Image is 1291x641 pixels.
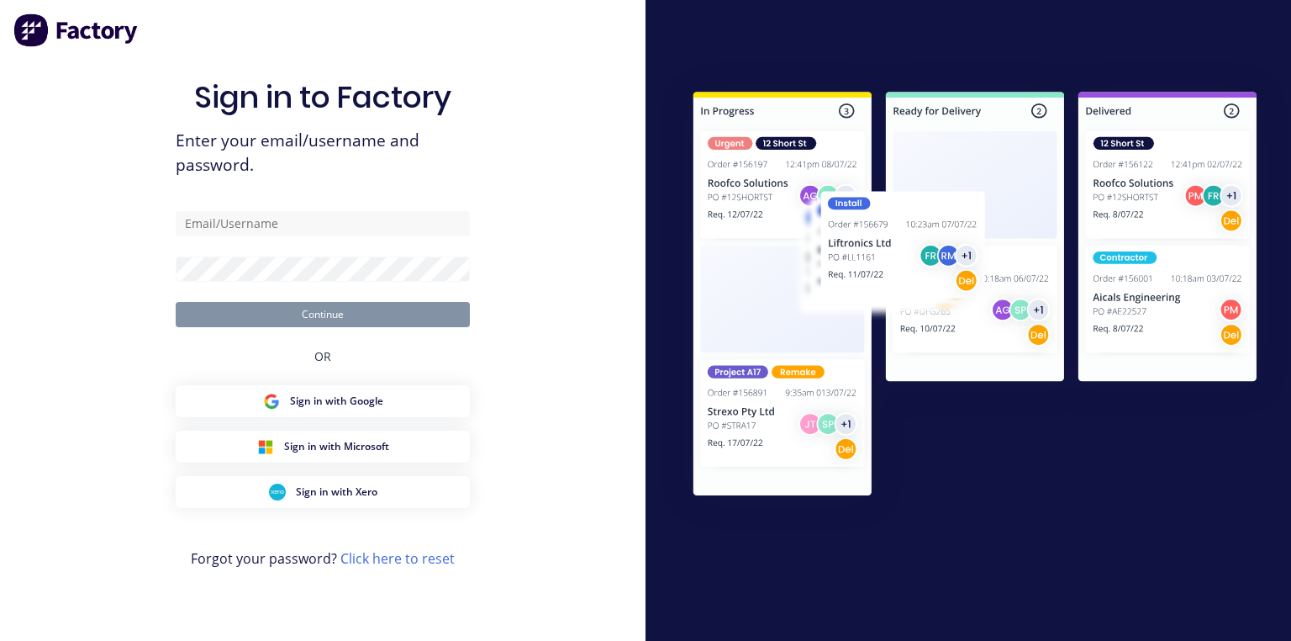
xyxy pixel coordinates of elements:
[257,438,274,455] img: Microsoft Sign in
[176,385,470,417] button: Google Sign inSign in with Google
[314,327,331,385] div: OR
[176,129,470,177] span: Enter your email/username and password.
[263,393,280,410] img: Google Sign in
[284,439,389,454] span: Sign in with Microsoft
[176,211,470,236] input: Email/Username
[340,549,455,568] a: Click here to reset
[290,394,383,409] span: Sign in with Google
[194,79,451,115] h1: Sign in to Factory
[659,61,1291,532] img: Sign in
[296,485,377,500] span: Sign in with Xero
[13,13,140,47] img: Factory
[191,548,455,569] span: Forgot your password?
[176,302,470,327] button: Continue
[176,476,470,508] button: Xero Sign inSign in with Xero
[176,431,470,463] button: Microsoft Sign inSign in with Microsoft
[269,484,286,501] img: Xero Sign in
